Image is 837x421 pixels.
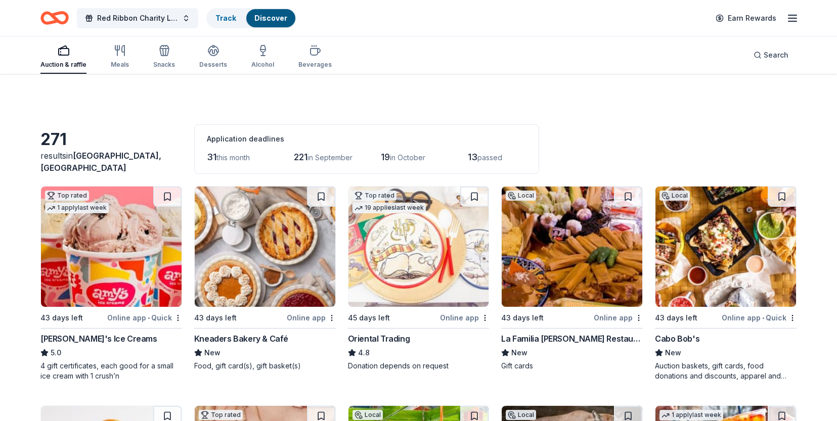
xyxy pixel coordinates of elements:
[195,186,335,307] img: Image for Kneaders Bakery & Café
[501,186,643,371] a: Image for La Familia Cortez RestaurantsLocal43 days leftOnline appLa Familia [PERSON_NAME] Restau...
[40,6,69,30] a: Home
[206,8,296,28] button: TrackDiscover
[199,410,243,420] div: Top rated
[77,8,198,28] button: Red Ribbon Charity Luncheon
[506,410,536,420] div: Local
[655,312,697,324] div: 43 days left
[594,311,643,324] div: Online app
[194,186,336,371] a: Image for Kneaders Bakery & Café43 days leftOnline appKneaders Bakery & CaféNewFood, gift card(s)...
[348,312,390,324] div: 45 days left
[381,152,390,162] span: 19
[40,186,182,381] a: Image for Amy's Ice CreamsTop rated1 applylast week43 days leftOnline app•Quick[PERSON_NAME]'s Ic...
[665,347,681,359] span: New
[194,333,288,345] div: Kneaders Bakery & Café
[216,153,250,162] span: this month
[501,312,544,324] div: 43 days left
[298,61,332,69] div: Beverages
[40,361,182,381] div: 4 gift certificates, each good for a small ice cream with 1 crush’n
[199,61,227,69] div: Desserts
[348,186,489,307] img: Image for Oriental Trading
[348,333,410,345] div: Oriental Trading
[477,153,502,162] span: passed
[655,361,797,381] div: Auction baskets, gift cards, food donations and discounts, apparel and promotional items
[298,40,332,74] button: Beverages
[40,333,157,345] div: [PERSON_NAME]'s Ice Creams
[111,61,129,69] div: Meals
[348,186,490,371] a: Image for Oriental TradingTop rated19 applieslast week45 days leftOnline appOriental Trading4.8Do...
[204,347,221,359] span: New
[40,40,86,74] button: Auction & raffle
[45,203,109,213] div: 1 apply last week
[655,333,699,345] div: Cabo Bob's
[194,361,336,371] div: Food, gift card(s), gift basket(s)
[655,186,796,307] img: Image for Cabo Bob's
[153,61,175,69] div: Snacks
[348,361,490,371] div: Donation depends on request
[511,347,527,359] span: New
[762,314,764,322] span: •
[254,14,287,22] a: Discover
[722,311,797,324] div: Online app Quick
[199,40,227,74] button: Desserts
[468,152,477,162] span: 13
[251,61,274,69] div: Alcohol
[215,14,236,22] a: Track
[659,410,723,420] div: 1 apply last week
[251,40,274,74] button: Alcohol
[501,361,643,371] div: Gift cards
[506,191,536,201] div: Local
[353,191,397,201] div: Top rated
[45,191,89,201] div: Top rated
[40,129,182,150] div: 271
[358,347,370,359] span: 4.8
[40,151,161,173] span: [GEOGRAPHIC_DATA], [GEOGRAPHIC_DATA]
[40,61,86,69] div: Auction & raffle
[207,152,216,162] span: 31
[207,133,526,145] div: Application deadlines
[745,45,797,65] button: Search
[764,49,788,61] span: Search
[501,333,643,345] div: La Familia [PERSON_NAME] Restaurants
[194,312,237,324] div: 43 days left
[390,153,425,162] span: in October
[40,312,83,324] div: 43 days left
[353,203,426,213] div: 19 applies last week
[40,151,161,173] span: in
[294,152,307,162] span: 221
[148,314,150,322] span: •
[40,150,182,174] div: results
[353,410,383,420] div: Local
[51,347,61,359] span: 5.0
[111,40,129,74] button: Meals
[153,40,175,74] button: Snacks
[710,9,782,27] a: Earn Rewards
[440,311,489,324] div: Online app
[659,191,690,201] div: Local
[502,186,642,307] img: Image for La Familia Cortez Restaurants
[97,12,178,24] span: Red Ribbon Charity Luncheon
[307,153,353,162] span: in September
[41,186,182,307] img: Image for Amy's Ice Creams
[287,311,336,324] div: Online app
[107,311,182,324] div: Online app Quick
[655,186,797,381] a: Image for Cabo Bob'sLocal43 days leftOnline app•QuickCabo Bob'sNewAuction baskets, gift cards, fo...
